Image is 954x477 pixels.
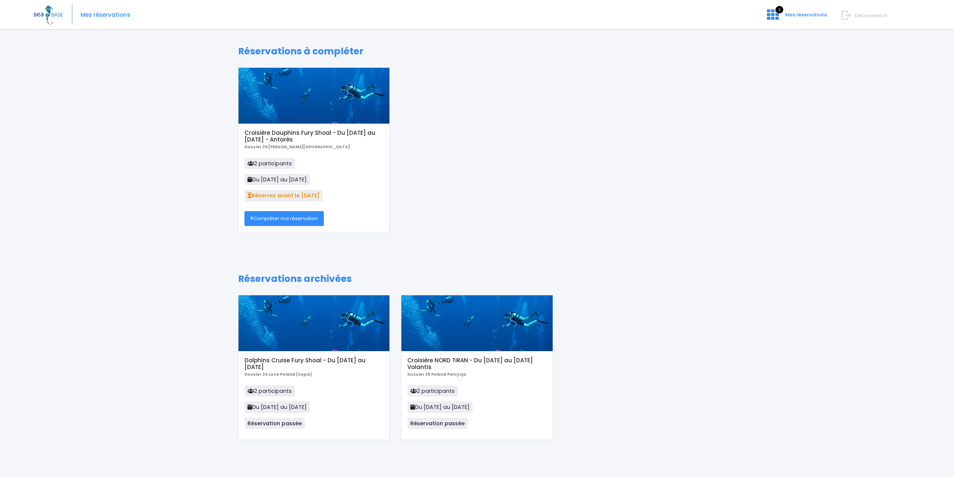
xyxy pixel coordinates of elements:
[244,130,383,143] h5: Croisière Dauphins Fury Shoal - Du [DATE] au [DATE] - Antarès
[244,144,350,150] b: Dossier 26 [PERSON_NAME][GEOGRAPHIC_DATA]
[238,273,716,284] h1: Réservations archivées
[775,6,783,13] span: 3
[244,372,312,377] b: Dossier 24 Love Poland (copie)
[407,418,468,429] span: Réservation passée
[407,401,473,413] span: Du [DATE] au [DATE]
[244,211,324,226] a: Compléter ma réservation
[407,385,458,397] span: 2 participants
[785,11,827,18] span: Mes réservations
[244,418,305,429] span: Réservation passée
[407,357,546,371] h5: Croisière NORD TIRAN - Du [DATE] au [DATE] Volantis
[238,46,716,57] h1: Réservations à compléter
[761,14,831,21] a: 3 Mes réservations
[244,357,383,371] h5: Dolphins Cruise Fury Shoal - Du [DATE] au [DATE]
[244,385,295,397] span: 2 participants
[244,401,310,413] span: Du [DATE] au [DATE]
[244,174,310,185] span: Du [DATE] au [DATE]
[407,372,466,377] b: Dossier 25 Poland Patrycja
[244,190,323,201] span: Réservez avant le [DATE]
[244,158,295,169] span: 2 participants
[855,12,887,19] span: Déconnexion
